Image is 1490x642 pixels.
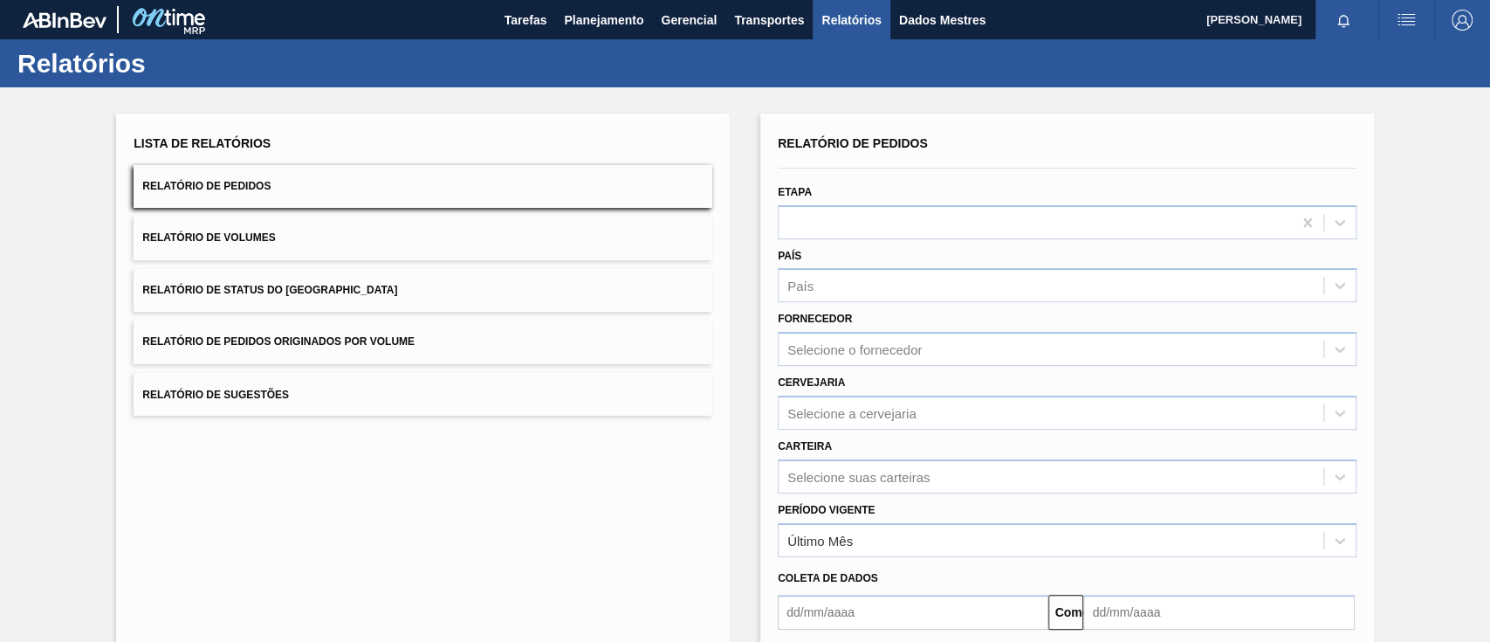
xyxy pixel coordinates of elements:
button: Notificações [1315,8,1371,32]
font: Último Mês [787,533,853,548]
button: Relatório de Pedidos [134,165,712,208]
font: País [787,279,814,293]
font: Dados Mestres [899,13,986,27]
font: Lista de Relatórios [134,136,271,150]
input: dd/mm/aaaa [1083,595,1354,630]
font: Fornecedor [778,313,852,325]
img: Sair [1452,10,1473,31]
font: Selecione suas carteiras [787,469,930,484]
font: Tarefas [505,13,547,27]
font: País [778,250,801,262]
font: Transportes [734,13,804,27]
font: [PERSON_NAME] [1206,13,1301,26]
input: dd/mm/aaaa [778,595,1048,630]
button: Relatório de Sugestões [134,373,712,416]
font: Coleta de dados [778,572,878,584]
button: Relatório de Status do [GEOGRAPHIC_DATA] [134,269,712,312]
font: Etapa [778,186,812,198]
img: TNhmsLtSVTkK8tSr43FrP2fwEKptu5GPRR3wAAAABJRU5ErkJggg== [23,12,106,28]
font: Gerencial [661,13,717,27]
font: Relatório de Status do [GEOGRAPHIC_DATA] [142,284,397,296]
button: Comeu [1048,595,1083,630]
button: Relatório de Volumes [134,217,712,259]
font: Selecione o fornecedor [787,342,922,357]
font: Planejamento [564,13,643,27]
img: ações do usuário [1396,10,1417,31]
font: Relatório de Pedidos Originados por Volume [142,336,415,349]
font: Selecione a cervejaria [787,405,917,420]
font: Carteira [778,440,832,452]
button: Relatório de Pedidos Originados por Volume [134,321,712,363]
font: Período Vigente [778,504,875,516]
font: Relatórios [821,13,881,27]
font: Relatório de Pedidos [142,180,271,192]
font: Relatórios [17,49,146,78]
font: Relatório de Sugestões [142,388,289,400]
font: Relatório de Volumes [142,232,275,245]
font: Comeu [1054,605,1095,619]
font: Cervejaria [778,376,845,389]
font: Relatório de Pedidos [778,136,928,150]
